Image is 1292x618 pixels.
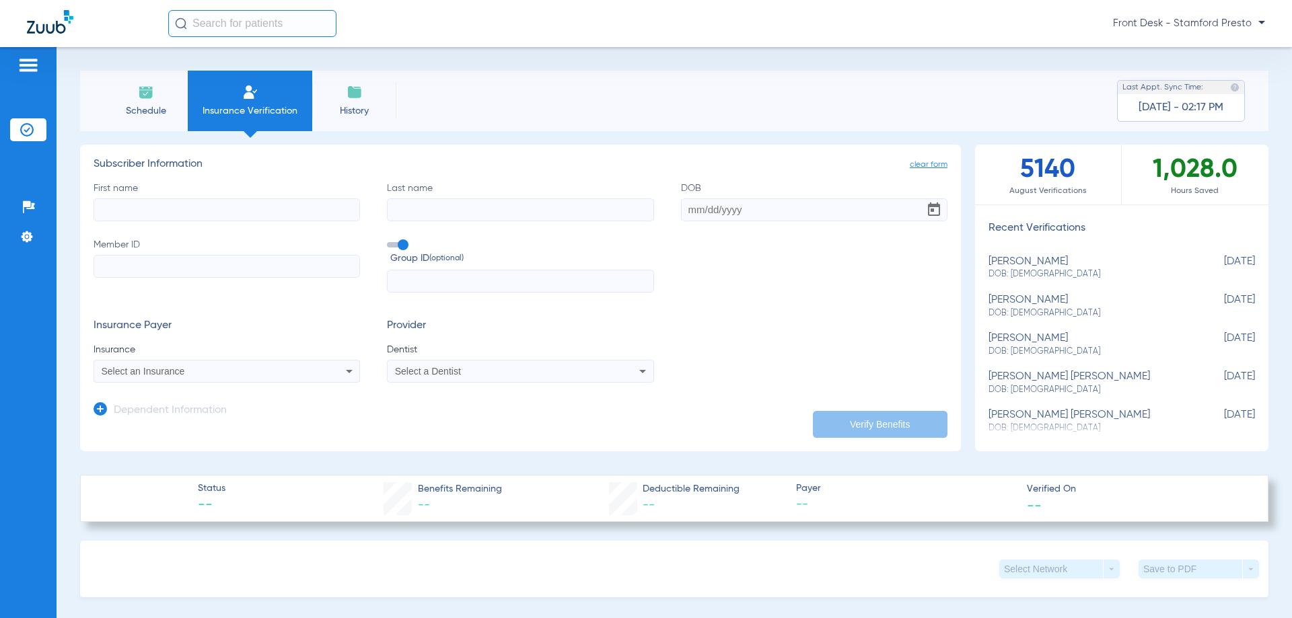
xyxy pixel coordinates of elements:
span: Hours Saved [1122,184,1268,198]
div: 1,028.0 [1122,145,1268,204]
label: DOB [681,182,947,221]
span: -- [796,496,1015,513]
img: hamburger-icon [17,57,39,73]
span: Insurance Verification [198,104,302,118]
span: Group ID [390,252,653,266]
button: Open calendar [921,196,947,223]
span: August Verifications [975,184,1121,198]
img: last sync help info [1230,83,1240,92]
span: History [322,104,386,118]
small: (optional) [429,252,464,266]
h3: Subscriber Information [94,158,947,171]
span: Select a Dentist [395,366,461,377]
h3: Insurance Payer [94,319,360,333]
span: -- [418,499,430,511]
iframe: Chat Widget [1225,553,1292,618]
div: [PERSON_NAME] [PERSON_NAME] [989,409,1188,434]
span: [DATE] [1188,294,1255,319]
img: Schedule [138,84,154,100]
span: [DATE] [1188,371,1255,395]
span: [DATE] [1188,332,1255,357]
div: 5140 [975,145,1122,204]
span: DOB: [DEMOGRAPHIC_DATA] [989,307,1188,319]
span: Benefits Remaining [418,482,502,496]
span: Payer [796,481,1015,496]
button: Verify Benefits [813,411,947,438]
input: First name [94,198,360,221]
img: Zuub Logo [27,10,73,34]
span: -- [1027,498,1042,512]
span: Verified On [1027,482,1246,496]
label: First name [94,182,360,221]
span: -- [643,499,655,511]
span: -- [198,496,225,515]
span: Schedule [114,104,178,118]
input: Last name [387,198,653,221]
div: [PERSON_NAME] [989,256,1188,280]
span: DOB: [DEMOGRAPHIC_DATA] [989,384,1188,396]
img: History [347,84,363,100]
span: Dentist [387,343,653,356]
input: Search for patients [168,10,336,37]
span: clear form [910,158,947,171]
h3: Recent Verifications [975,222,1268,235]
span: Deductible Remaining [643,482,740,496]
h3: Provider [387,319,653,333]
span: [DATE] [1188,256,1255,280]
span: Last Appt. Sync Time: [1122,81,1203,94]
span: Select an Insurance [102,366,185,377]
span: Front Desk - Stamford Presto [1113,17,1265,30]
h3: Dependent Information [114,404,227,418]
span: DOB: [DEMOGRAPHIC_DATA] [989,268,1188,280]
input: Member ID [94,255,360,278]
div: [PERSON_NAME] [989,294,1188,319]
span: DOB: [DEMOGRAPHIC_DATA] [989,346,1188,358]
div: [PERSON_NAME] [PERSON_NAME] [989,371,1188,395]
img: Search Icon [175,17,187,30]
label: Last name [387,182,653,221]
span: [DATE] - 02:17 PM [1139,101,1223,114]
div: [PERSON_NAME] [989,332,1188,357]
img: Manual Insurance Verification [242,84,258,100]
label: Member ID [94,238,360,293]
span: Insurance [94,343,360,356]
span: Status [198,481,225,496]
input: DOBOpen calendar [681,198,947,221]
span: [DATE] [1188,409,1255,434]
